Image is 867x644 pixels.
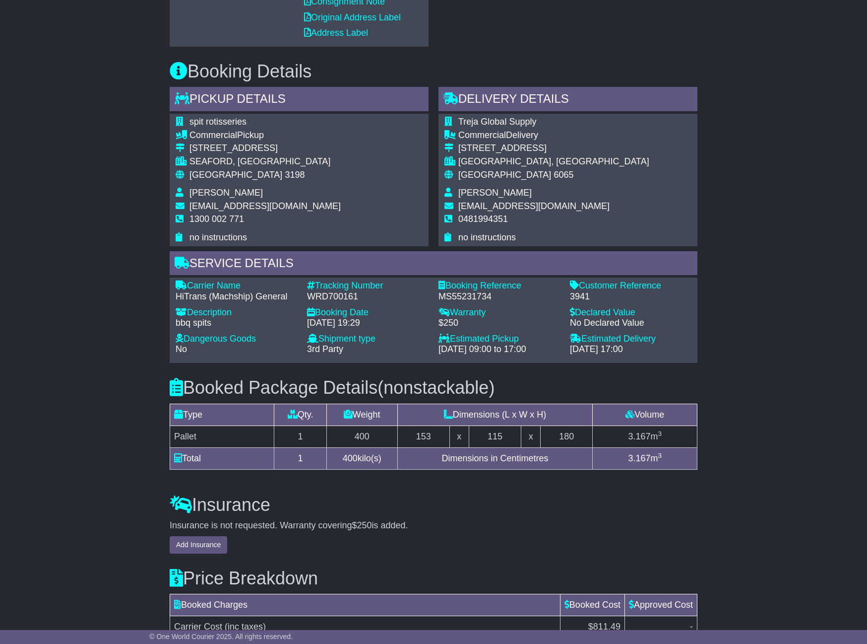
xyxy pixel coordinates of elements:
[274,426,326,447] td: 1
[438,344,560,355] div: [DATE] 09:00 to 17:00
[170,520,697,531] div: Insurance is not requested. Warranty covering is added.
[170,447,274,469] td: Total
[343,453,358,463] span: 400
[397,426,449,447] td: 153
[176,334,297,345] div: Dangerous Goods
[274,404,326,426] td: Qty.
[449,426,469,447] td: x
[458,156,649,167] div: [GEOGRAPHIC_DATA], [GEOGRAPHIC_DATA]
[170,594,560,616] td: Booked Charges
[628,453,650,463] span: 3.167
[176,307,297,318] div: Description
[438,281,560,291] div: Booking Reference
[438,87,697,114] div: Delivery Details
[438,307,560,318] div: Warranty
[326,447,397,469] td: kilo(s)
[458,117,536,127] span: Treja Global Supply
[593,426,697,447] td: m
[624,594,697,616] td: Approved Cost
[628,431,650,441] span: 3.167
[189,214,244,224] span: 1300 002 771
[307,281,429,291] div: Tracking Number
[570,307,691,318] div: Declared Value
[521,426,541,447] td: x
[189,117,247,127] span: spit rotisseries
[593,404,697,426] td: Volume
[285,170,305,180] span: 3198
[304,12,401,22] a: Original Address Label
[541,426,593,447] td: 180
[176,281,297,291] div: Carrier Name
[307,291,429,302] div: WRD700161
[170,251,697,278] div: Service Details
[189,170,282,180] span: [GEOGRAPHIC_DATA]
[170,87,429,114] div: Pickup Details
[458,232,516,242] span: no instructions
[438,291,560,302] div: MS55231734
[469,426,521,447] td: 115
[304,28,368,38] a: Address Label
[458,130,649,141] div: Delivery
[189,130,341,141] div: Pickup
[658,452,662,459] sup: 3
[326,404,397,426] td: Weight
[554,170,573,180] span: 6065
[189,201,341,211] span: [EMAIL_ADDRESS][DOMAIN_NAME]
[593,447,697,469] td: m
[570,334,691,345] div: Estimated Delivery
[170,426,274,447] td: Pallet
[458,214,508,224] span: 0481994351
[438,318,560,329] div: $250
[352,520,372,530] span: $250
[458,143,649,154] div: [STREET_ADDRESS]
[274,447,326,469] td: 1
[570,318,691,329] div: No Declared Value
[307,334,429,345] div: Shipment type
[438,334,560,345] div: Estimated Pickup
[176,344,187,354] span: No
[174,622,222,632] span: Carrier Cost
[189,232,247,242] span: no instructions
[307,318,429,329] div: [DATE] 19:29
[458,188,532,198] span: [PERSON_NAME]
[307,307,429,318] div: Booking Date
[189,156,341,167] div: SEAFORD, [GEOGRAPHIC_DATA]
[189,143,341,154] div: [STREET_ADDRESS]
[176,318,297,329] div: bbq spits
[458,201,610,211] span: [EMAIL_ADDRESS][DOMAIN_NAME]
[170,62,697,81] h3: Booking Details
[377,377,495,398] span: (nonstackable)
[588,622,620,632] span: $811.49
[458,170,551,180] span: [GEOGRAPHIC_DATA]
[170,495,697,515] h3: Insurance
[149,633,293,641] span: © One World Courier 2025. All rights reserved.
[658,430,662,437] sup: 3
[189,188,263,198] span: [PERSON_NAME]
[397,404,593,426] td: Dimensions (L x W x H)
[560,594,624,616] td: Booked Cost
[189,130,237,140] span: Commercial
[170,404,274,426] td: Type
[170,378,697,398] h3: Booked Package Details
[225,622,266,632] span: (inc taxes)
[570,344,691,355] div: [DATE] 17:00
[690,622,693,632] span: -
[570,291,691,302] div: 3941
[176,291,297,302] div: HiTrans (Machship) General
[170,569,697,588] h3: Price Breakdown
[170,536,227,554] button: Add Insurance
[307,344,343,354] span: 3rd Party
[397,447,593,469] td: Dimensions in Centimetres
[458,130,506,140] span: Commercial
[570,281,691,291] div: Customer Reference
[326,426,397,447] td: 400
